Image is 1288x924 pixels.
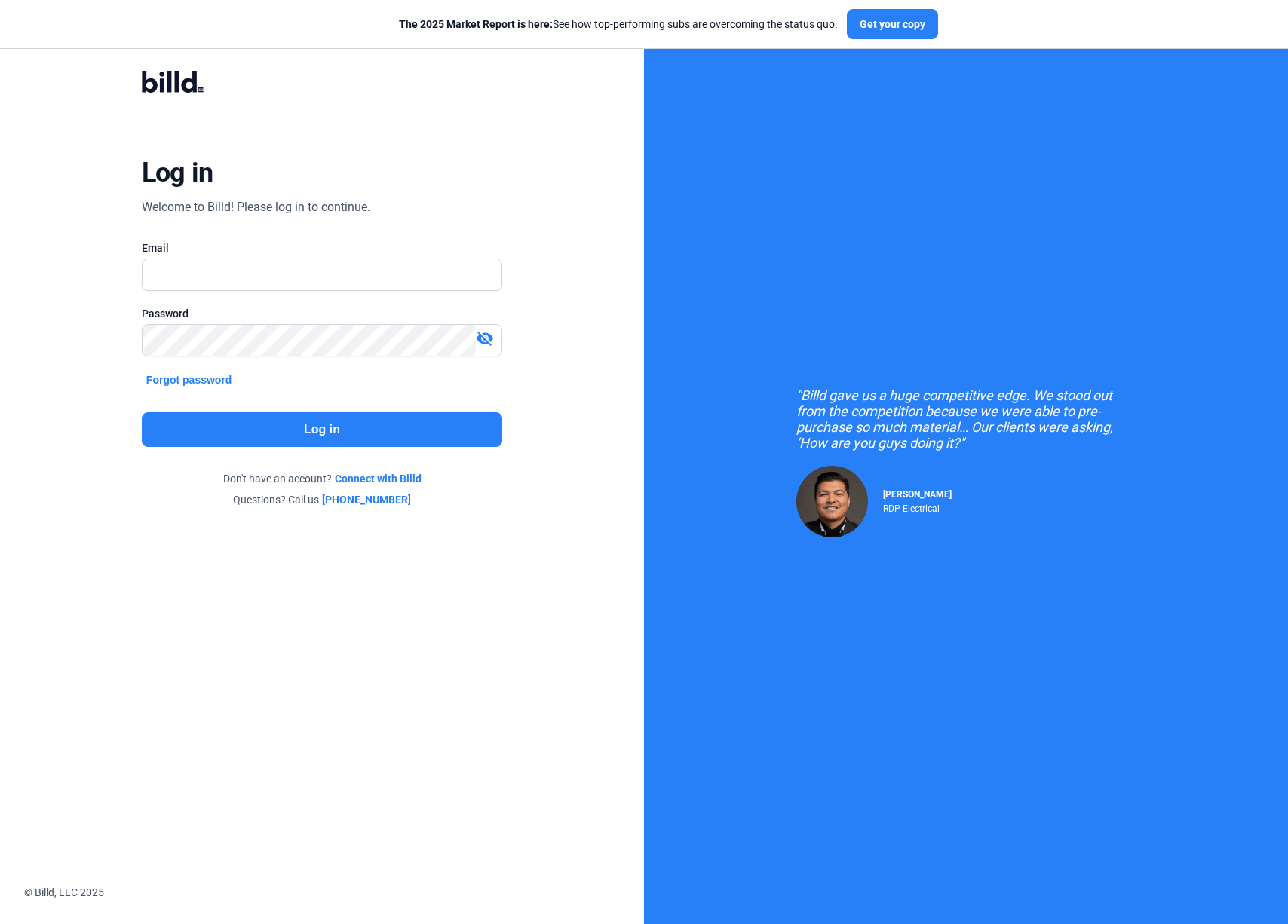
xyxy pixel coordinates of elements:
[883,500,952,514] div: RDP Electrical
[142,240,502,255] div: Email
[476,329,494,347] mat-icon: visibility_off
[335,471,422,486] a: Connect with Billd
[142,198,370,216] div: Welcome to Billd! Please log in to continue.
[847,9,938,39] button: Get your copy
[883,489,952,500] span: [PERSON_NAME]
[142,156,213,189] div: Log in
[399,18,553,30] span: The 2025 Market Report is here:
[142,471,502,486] div: Don't have an account?
[796,466,868,537] img: Raul Pacheco
[142,412,502,447] button: Log in
[142,492,502,507] div: Questions? Call us
[796,387,1136,451] div: "Billd gave us a huge competitive edge. We stood out from the competition because we were able to...
[142,372,237,388] button: Forgot password
[322,492,411,507] a: [PHONE_NUMBER]
[399,17,838,32] div: See how top-performing subs are overcoming the status quo.
[142,306,502,321] div: Password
